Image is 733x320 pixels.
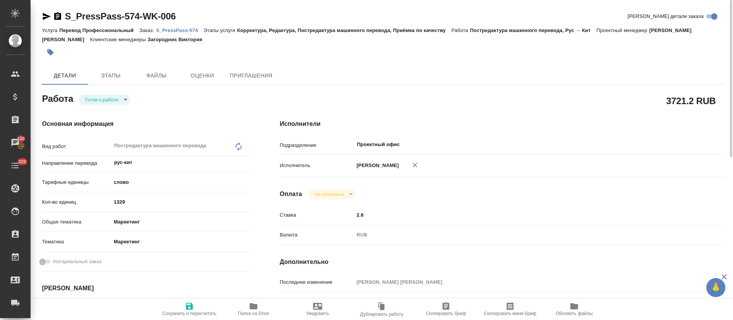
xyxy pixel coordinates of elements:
h4: [PERSON_NAME] [42,284,249,293]
span: Уведомить [306,311,329,316]
span: 🙏 [709,280,722,296]
a: S_PressPass-574 [156,27,204,33]
span: Детали [47,71,83,80]
p: Корректура, Редактура, Постредактура машинного перевода, Приёмка по качеству [237,27,451,33]
input: ✎ Введи что-нибудь [111,196,249,207]
input: ✎ Введи что-нибудь [354,209,688,220]
p: Заказ: [139,27,156,33]
button: Не оплачена [312,191,346,198]
button: Дублировать работу [350,299,414,320]
a: 100 [2,133,29,152]
h4: Исполнители [280,119,725,129]
h4: Оплата [280,190,302,199]
span: Оценки [184,71,221,80]
p: Последнее изменение [280,278,354,286]
p: Тарифные единицы [42,178,111,186]
button: Open [245,162,247,163]
span: [PERSON_NAME] детали заказа [628,13,704,20]
span: Этапы [92,71,129,80]
span: Скопировать бриф [426,311,466,316]
h4: Основная информация [42,119,249,129]
button: 🙏 [706,278,725,297]
h4: Дополнительно [280,257,725,267]
button: Добавить тэг [42,44,59,61]
p: Услуга [42,27,59,33]
p: Вид работ [42,143,111,150]
span: 320 [14,158,31,166]
button: Удалить исполнителя [407,157,423,174]
p: Перевод Профессиональный [59,27,139,33]
p: Проектный менеджер [596,27,649,33]
button: Open [683,144,685,145]
p: Подразделение [280,142,354,149]
p: Постредактура машинного перевода, Рус → Кит [470,27,596,33]
span: Нотариальный заказ [53,258,102,265]
button: Скопировать бриф [414,299,478,320]
h2: Работа [42,91,73,105]
p: Кол-во единиц [42,198,111,206]
p: Общая тематика [42,218,111,226]
div: Готов к работе [79,95,130,105]
p: Этапы услуги [203,27,237,33]
p: Тематика [42,238,111,246]
p: Исполнитель [280,162,354,169]
button: Обновить файлы [542,299,606,320]
button: Скопировать мини-бриф [478,299,542,320]
span: Дублировать работу [360,312,404,317]
span: Скопировать мини-бриф [484,311,536,316]
p: Работа [451,27,470,33]
p: [PERSON_NAME] [354,162,399,169]
button: Сохранить и пересчитать [157,299,221,320]
p: Ставка [280,211,354,219]
span: Файлы [138,71,175,80]
button: Папка на Drive [221,299,286,320]
div: Маркетинг [111,235,249,248]
button: Скопировать ссылку [53,12,62,21]
p: Загородних Виктория [148,37,208,42]
span: Обновить файлы [556,311,593,316]
p: Направление перевода [42,159,111,167]
div: Готов к работе [308,189,355,199]
span: Приглашения [230,71,273,80]
div: RUB [354,228,688,241]
span: Папка на Drive [238,311,269,316]
h2: 3721.2 RUB [666,94,716,107]
p: Клиентские менеджеры [90,37,148,42]
input: Пустое поле [354,277,688,288]
span: Сохранить и пересчитать [162,311,216,316]
a: S_PressPass-574-WK-006 [65,11,176,21]
span: 100 [13,135,30,143]
button: Уведомить [286,299,350,320]
button: Скопировать ссылку для ЯМессенджера [42,12,51,21]
a: 320 [2,156,29,175]
button: Готов к работе [83,96,121,103]
div: Маркетинг [111,215,249,228]
p: Валюта [280,231,354,239]
div: слово [111,176,249,189]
